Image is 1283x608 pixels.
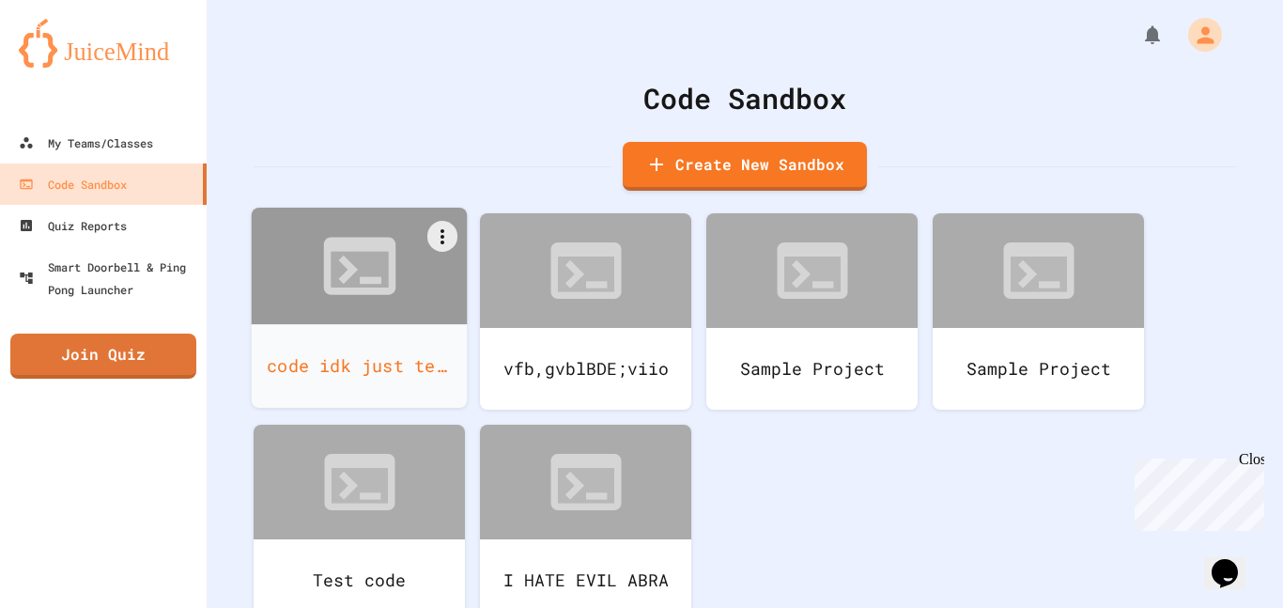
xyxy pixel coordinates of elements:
[252,208,468,408] a: code idk just test seomethiung hopefully soemtimg good
[1127,451,1264,531] iframe: chat widget
[19,19,188,68] img: logo-orange.svg
[10,334,196,379] a: Join Quiz
[933,213,1144,410] a: Sample Project
[480,328,691,410] div: vfb,gvblBDE;viio
[8,8,130,119] div: Chat with us now!Close
[252,324,468,408] div: code idk just test seomethiung hopefully soemtimg good
[706,213,918,410] a: Sample Project
[623,142,867,191] a: Create New Sandbox
[19,132,153,154] div: My Teams/Classes
[933,328,1144,410] div: Sample Project
[1106,19,1168,51] div: My Notifications
[19,214,127,237] div: Quiz Reports
[19,256,199,301] div: Smart Doorbell & Ping Pong Launcher
[254,77,1236,119] div: Code Sandbox
[19,173,127,195] div: Code Sandbox
[480,213,691,410] a: vfb,gvblBDE;viio
[706,328,918,410] div: Sample Project
[1168,13,1227,56] div: My Account
[1204,533,1264,589] iframe: chat widget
